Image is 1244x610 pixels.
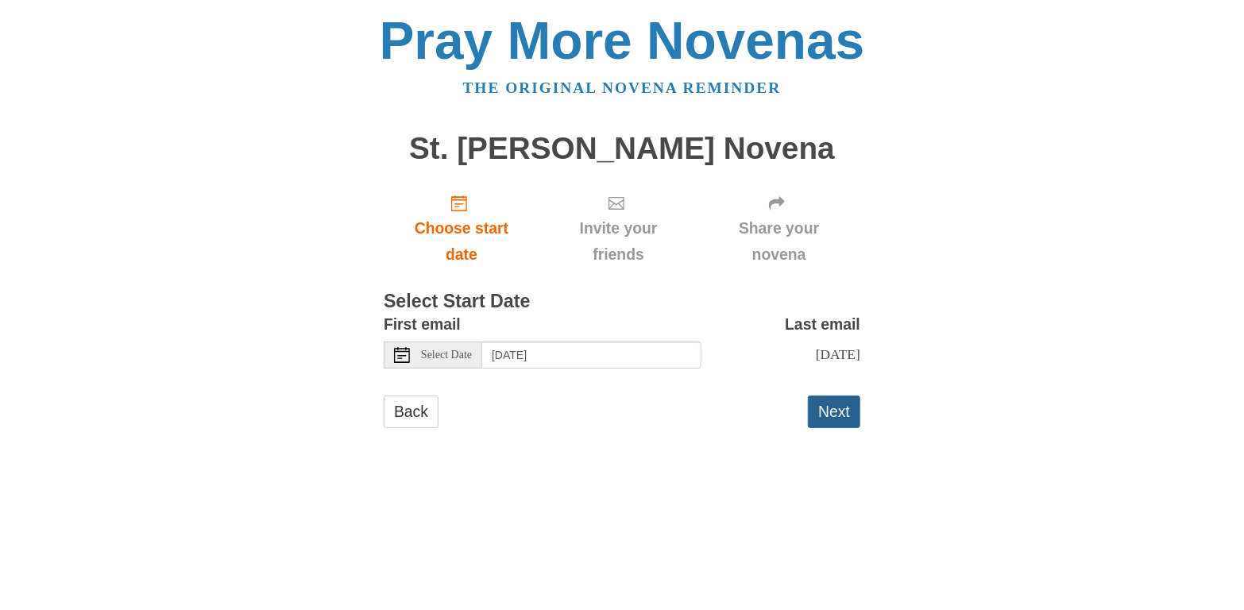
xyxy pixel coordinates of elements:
span: Choose start date [400,215,523,268]
h1: St. [PERSON_NAME] Novena [384,132,860,166]
a: Pray More Novenas [380,11,865,70]
span: Share your novena [713,215,844,268]
div: Click "Next" to confirm your start date first. [697,181,860,276]
span: Invite your friends [555,215,682,268]
label: Last email [785,311,860,338]
span: Select Date [421,349,472,361]
a: Back [384,396,438,428]
button: Next [808,396,860,428]
h3: Select Start Date [384,291,860,312]
label: First email [384,311,461,338]
a: The original novena reminder [463,79,782,96]
div: Click "Next" to confirm your start date first. [539,181,697,276]
a: Choose start date [384,181,539,276]
span: [DATE] [816,346,860,362]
